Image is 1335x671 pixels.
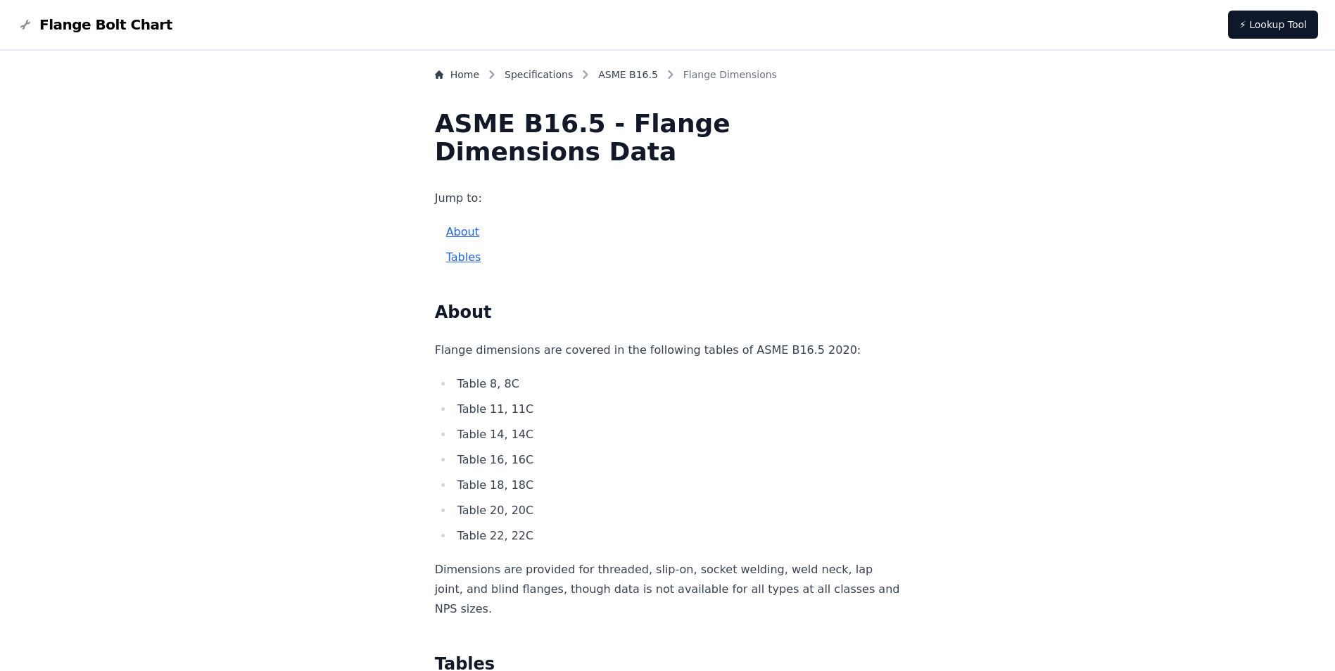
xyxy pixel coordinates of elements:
p: Flange dimensions are covered in the following tables of ASME B16.5 2020: [435,340,901,360]
p: Jump to: [435,188,901,208]
a: Home [435,68,479,82]
li: Table 22, 22C [453,526,901,546]
a: About [446,225,479,238]
li: Table 20, 20C [453,501,901,520]
a: Specifications [505,68,573,82]
p: Dimensions are provided for threaded, slip-on, socket welding, weld neck, lap joint, and blind fl... [435,560,901,619]
nav: Breadcrumb [435,68,901,87]
a: Tables [446,250,481,264]
h1: ASME B16.5 - Flange Dimensions Data [435,110,901,166]
li: Table 14, 14C [453,425,901,445]
li: Table 18, 18C [453,475,901,495]
a: ⚡ Lookup Tool [1228,11,1318,39]
a: Flange Bolt Chart LogoFlange Bolt Chart [17,15,172,34]
img: Flange Bolt Chart Logo [17,16,34,33]
span: Flange Dimensions [683,68,777,82]
li: Table 11, 11C [453,400,901,419]
a: ASME B16.5 [598,68,658,82]
li: Table 8, 8C [453,374,901,394]
h2: About [435,301,901,324]
span: Flange Bolt Chart [39,15,172,34]
li: Table 16, 16C [453,450,901,470]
